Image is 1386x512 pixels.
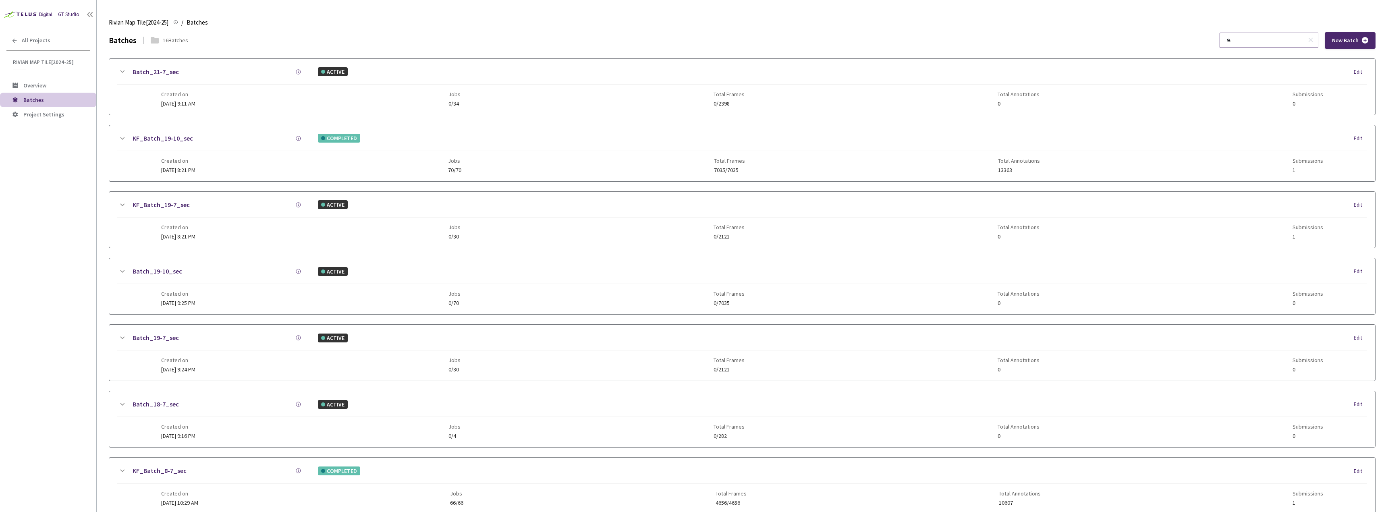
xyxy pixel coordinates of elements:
[716,500,747,506] span: 4656/4656
[448,357,461,363] span: Jobs
[161,158,195,164] span: Created on
[1293,290,1323,297] span: Submissions
[998,367,1039,373] span: 0
[448,234,461,240] span: 0/30
[1293,300,1323,306] span: 0
[161,432,195,439] span: [DATE] 9:16 PM
[998,91,1039,97] span: Total Annotations
[999,490,1041,497] span: Total Annotations
[714,91,745,97] span: Total Frames
[448,91,461,97] span: Jobs
[161,357,195,363] span: Created on
[133,67,179,77] a: Batch_21-7_sec
[161,100,195,107] span: [DATE] 9:11 AM
[1293,101,1323,107] span: 0
[133,333,179,343] a: Batch_19-7_sec
[1293,490,1323,497] span: Submissions
[1332,37,1359,44] span: New Batch
[109,258,1375,314] div: Batch_19-10_secACTIVEEditCreated on[DATE] 9:25 PMJobs0/70Total Frames0/7035Total Annotations0Subm...
[13,59,85,66] span: Rivian Map Tile[2024-25]
[1293,167,1323,173] span: 1
[1293,500,1323,506] span: 1
[1354,467,1367,475] div: Edit
[714,101,745,107] span: 0/2398
[161,91,195,97] span: Created on
[1293,423,1323,430] span: Submissions
[109,325,1375,381] div: Batch_19-7_secACTIVEEditCreated on[DATE] 9:24 PMJobs0/30Total Frames0/2121Total Annotations0Submi...
[716,490,747,497] span: Total Frames
[1354,201,1367,209] div: Edit
[1293,91,1323,97] span: Submissions
[714,357,745,363] span: Total Frames
[109,125,1375,181] div: KF_Batch_19-10_secCOMPLETEDEditCreated on[DATE] 8:21 PMJobs70/70Total Frames7035/7035Total Annota...
[448,300,461,306] span: 0/70
[1354,68,1367,76] div: Edit
[161,499,198,506] span: [DATE] 10:29 AM
[1354,400,1367,408] div: Edit
[998,234,1039,240] span: 0
[714,290,745,297] span: Total Frames
[1293,367,1323,373] span: 0
[714,234,745,240] span: 0/2121
[133,133,193,143] a: KF_Batch_19-10_sec
[1354,267,1367,276] div: Edit
[109,192,1375,248] div: KF_Batch_19-7_secACTIVEEditCreated on[DATE] 8:21 PMJobs0/30Total Frames0/2121Total Annotations0Su...
[998,357,1039,363] span: Total Annotations
[163,36,188,45] div: 16 Batches
[318,67,348,76] div: ACTIVE
[448,433,461,439] span: 0/4
[161,299,195,307] span: [DATE] 9:25 PM
[998,224,1039,230] span: Total Annotations
[161,233,195,240] span: [DATE] 8:21 PM
[133,399,179,409] a: Batch_18-7_sec
[133,200,190,210] a: KF_Batch_19-7_sec
[109,34,137,46] div: Batches
[161,166,195,174] span: [DATE] 8:21 PM
[714,423,745,430] span: Total Frames
[448,423,461,430] span: Jobs
[161,224,195,230] span: Created on
[448,367,461,373] span: 0/30
[714,167,745,173] span: 7035/7035
[448,224,461,230] span: Jobs
[1293,224,1323,230] span: Submissions
[1354,135,1367,143] div: Edit
[23,111,64,118] span: Project Settings
[450,490,463,497] span: Jobs
[999,500,1041,506] span: 10607
[109,59,1375,115] div: Batch_21-7_secACTIVEEditCreated on[DATE] 9:11 AMJobs0/34Total Frames0/2398Total Annotations0Submi...
[998,290,1039,297] span: Total Annotations
[1293,158,1323,164] span: Submissions
[450,500,463,506] span: 66/66
[448,158,461,164] span: Jobs
[714,158,745,164] span: Total Frames
[161,423,195,430] span: Created on
[714,433,745,439] span: 0/282
[318,134,360,143] div: COMPLETED
[714,224,745,230] span: Total Frames
[318,400,348,409] div: ACTIVE
[998,300,1039,306] span: 0
[714,367,745,373] span: 0/2121
[161,366,195,373] span: [DATE] 9:24 PM
[998,101,1039,107] span: 0
[318,267,348,276] div: ACTIVE
[23,82,46,89] span: Overview
[161,290,195,297] span: Created on
[181,18,183,27] li: /
[998,158,1040,164] span: Total Annotations
[1293,357,1323,363] span: Submissions
[448,101,461,107] span: 0/34
[714,300,745,306] span: 0/7035
[1293,234,1323,240] span: 1
[1354,334,1367,342] div: Edit
[998,423,1039,430] span: Total Annotations
[318,200,348,209] div: ACTIVE
[23,96,44,104] span: Batches
[1293,433,1323,439] span: 0
[161,490,198,497] span: Created on
[22,37,50,44] span: All Projects
[58,10,79,19] div: GT Studio
[109,18,168,27] span: Rivian Map Tile[2024-25]
[998,167,1040,173] span: 13363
